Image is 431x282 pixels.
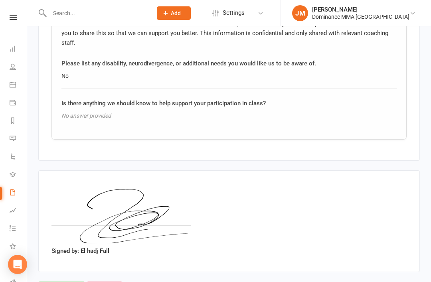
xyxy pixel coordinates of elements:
[10,112,28,130] a: Reports
[8,255,27,274] div: Open Intercom Messenger
[61,99,397,108] div: Is there anything we should know to help support your participation in class?
[61,59,397,68] div: Please list any disability, neurodivergence, or additional needs you would like us to be aware of.
[61,71,397,80] div: No
[223,4,245,22] span: Settings
[10,77,28,95] a: Calendar
[10,95,28,112] a: Payments
[10,238,28,256] a: What's New
[312,13,409,20] div: Dominance MMA [GEOGRAPHIC_DATA]
[51,246,109,256] label: Signed by: El hadj Fall
[10,41,28,59] a: Dashboard
[292,5,308,21] div: JM
[61,112,111,119] em: No answer provided
[157,6,191,20] button: Add
[10,202,28,220] a: Assessments
[61,9,397,47] div: We want every student to feel comfortable, included, and able to get the most out of training. If...
[47,8,146,19] input: Search...
[312,6,409,13] div: [PERSON_NAME]
[51,183,191,243] img: image1760146861.png
[171,10,181,16] span: Add
[10,59,28,77] a: People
